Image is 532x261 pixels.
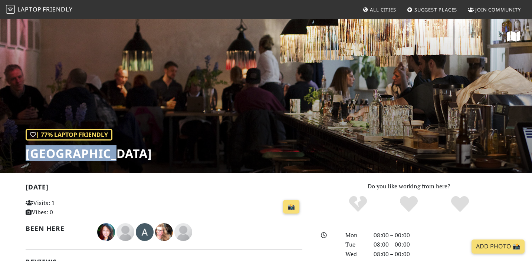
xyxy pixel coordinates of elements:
a: Join Community [465,3,524,16]
a: Add Photo 📸 [472,239,525,254]
h1: [GEOGRAPHIC_DATA] [26,146,152,161]
span: Patrik Graham [116,227,136,235]
span: Skye Dayne [155,227,174,235]
div: Wed [341,250,369,259]
h2: Been here [26,225,88,232]
a: All Cities [359,3,399,16]
div: 08:00 – 00:00 [369,240,511,250]
p: Do you like working from here? [311,182,506,191]
div: Mon [341,231,369,240]
h2: [DATE] [26,183,302,194]
span: Alex B [174,227,192,235]
a: LaptopFriendly LaptopFriendly [6,3,73,16]
span: Catalina Lauer [97,227,116,235]
img: blank-535327c66bd565773addf3077783bbfce4b00ec00e9fd257753287c682c7fa38.png [174,223,192,241]
img: 6123-catalina-maria.jpg [97,223,115,241]
img: LaptopFriendly [6,5,15,14]
div: Tue [341,240,369,250]
div: 08:00 – 00:00 [369,250,511,259]
span: Laptop [17,5,42,13]
div: | 77% Laptop Friendly [26,129,112,141]
a: 📸 [283,200,299,214]
div: No [332,195,384,214]
a: Suggest Places [404,3,460,16]
span: All Cities [370,6,396,13]
span: Join Community [475,6,521,13]
img: 2399-agnieszka.jpg [136,223,154,241]
p: Visits: 1 Vibes: 0 [26,198,112,217]
div: 08:00 – 00:00 [369,231,511,240]
span: Aga Czajkowska [136,227,155,235]
img: blank-535327c66bd565773addf3077783bbfce4b00ec00e9fd257753287c682c7fa38.png [116,223,134,241]
div: Yes [383,195,434,214]
span: Friendly [43,5,72,13]
div: Definitely! [434,195,486,214]
span: Suggest Places [414,6,457,13]
img: 2386-skye.jpg [155,223,173,241]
